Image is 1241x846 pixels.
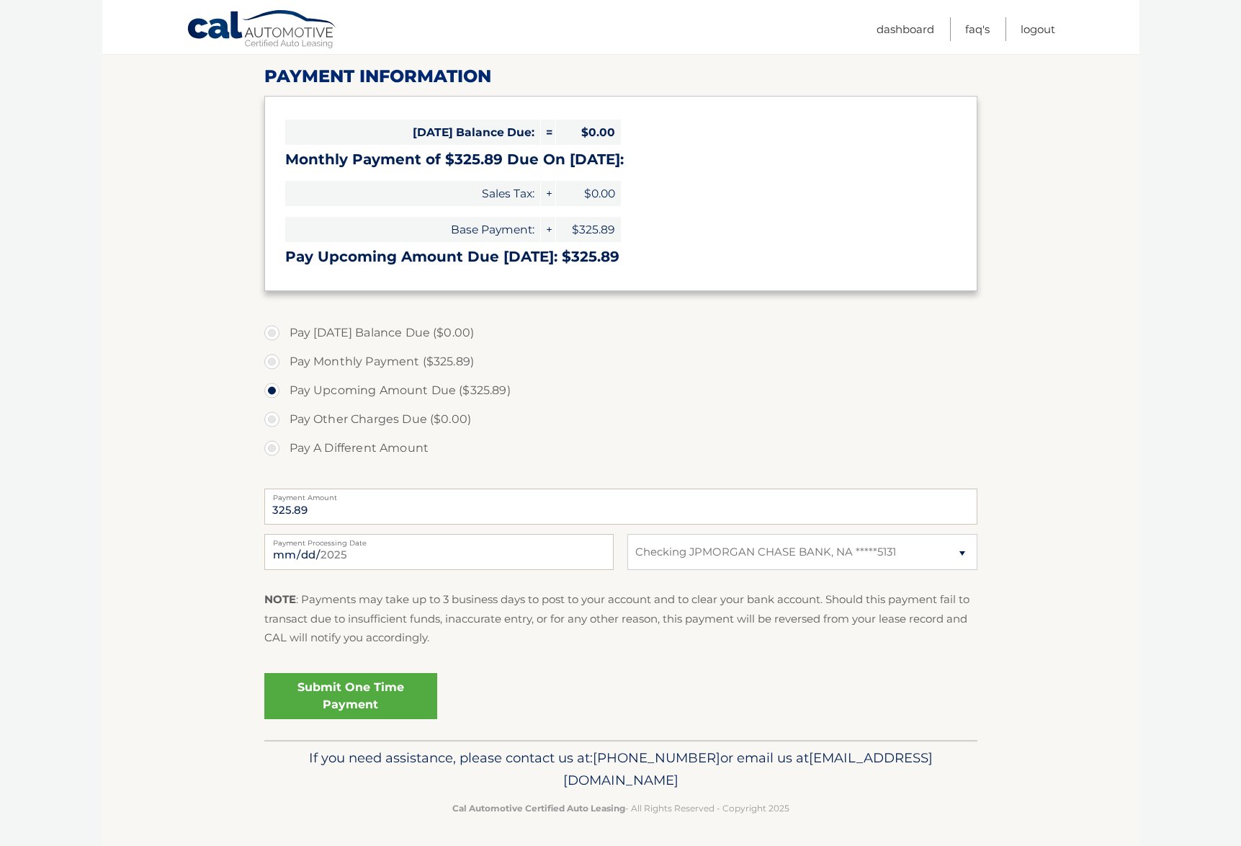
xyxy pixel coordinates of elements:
input: Payment Amount [264,489,977,525]
h3: Monthly Payment of $325.89 Due On [DATE]: [285,151,956,169]
label: Payment Amount [264,489,977,500]
span: Base Payment: [285,217,540,242]
label: Pay Monthly Payment ($325.89) [264,347,977,376]
span: = [541,120,555,145]
a: Dashboard [877,17,934,41]
p: If you need assistance, please contact us at: or email us at [274,747,968,793]
p: : Payments may take up to 3 business days to post to your account and to clear your bank account.... [264,590,977,647]
label: Pay A Different Amount [264,434,977,463]
label: Pay Upcoming Amount Due ($325.89) [264,376,977,405]
span: $0.00 [556,120,621,145]
a: Submit One Time Payment [264,673,437,719]
input: Payment Date [264,534,614,570]
span: + [541,181,555,206]
span: [DATE] Balance Due: [285,120,540,145]
label: Payment Processing Date [264,534,614,546]
label: Pay [DATE] Balance Due ($0.00) [264,319,977,347]
span: + [541,217,555,242]
h2: Payment Information [264,66,977,87]
a: FAQ's [965,17,990,41]
h3: Pay Upcoming Amount Due [DATE]: $325.89 [285,248,956,266]
label: Pay Other Charges Due ($0.00) [264,405,977,434]
span: [PHONE_NUMBER] [593,749,720,766]
span: Sales Tax: [285,181,540,206]
span: $325.89 [556,217,621,242]
strong: NOTE [264,592,296,606]
a: Cal Automotive [187,9,338,51]
span: $0.00 [556,181,621,206]
p: - All Rights Reserved - Copyright 2025 [274,801,968,816]
a: Logout [1021,17,1055,41]
strong: Cal Automotive Certified Auto Leasing [452,803,625,814]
